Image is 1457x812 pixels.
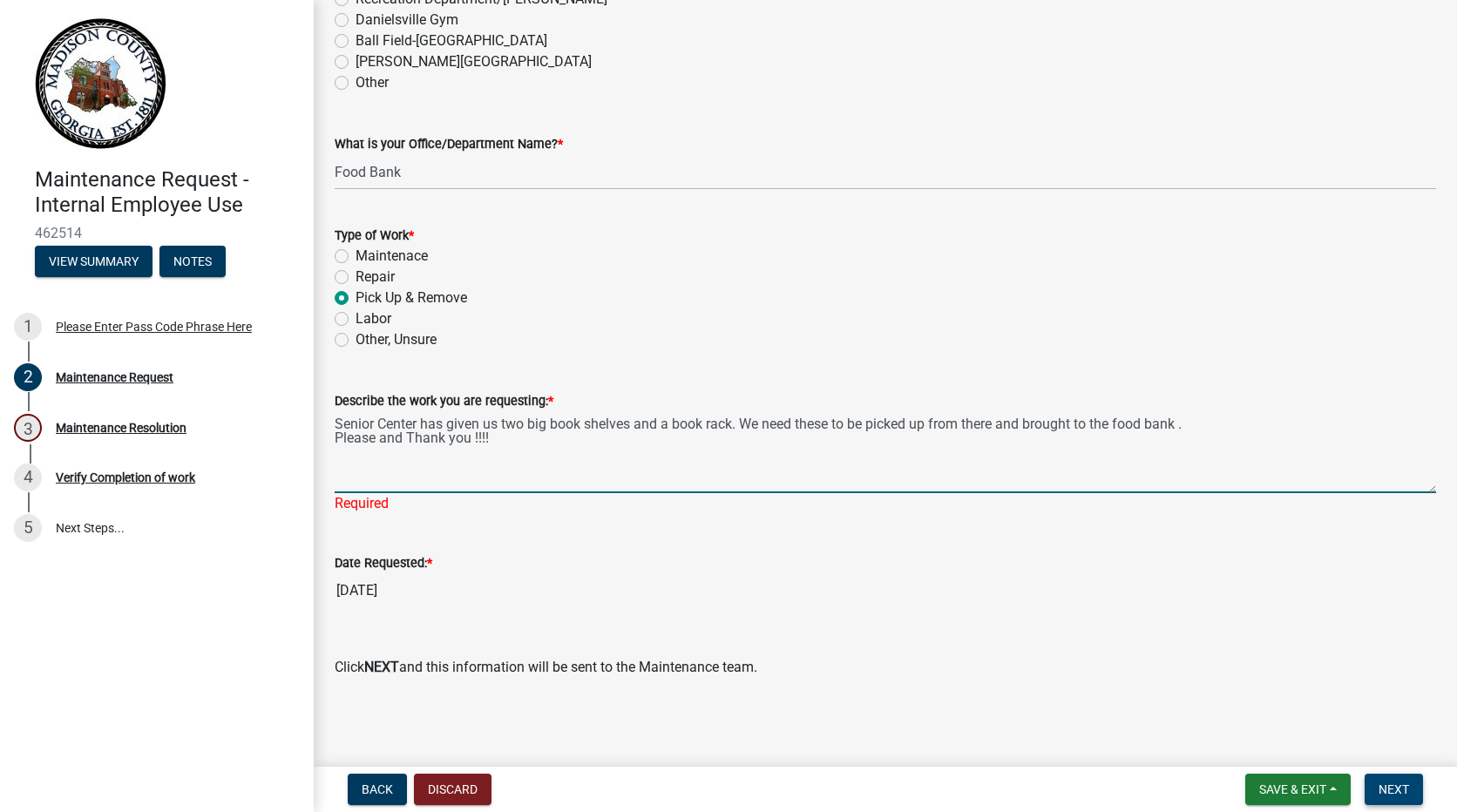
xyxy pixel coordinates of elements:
label: Pick Up & Remove [356,288,467,308]
label: Type of Work [335,230,414,242]
label: Ball Field-[GEOGRAPHIC_DATA] [356,30,547,51]
div: Required [335,493,1436,514]
label: [PERSON_NAME][GEOGRAPHIC_DATA] [356,51,592,72]
span: Next [1379,782,1409,796]
p: Click and this information will be sent to the Maintenance team. [335,657,1436,678]
label: Labor [356,308,391,329]
button: Discard [414,774,491,805]
div: Please Enter Pass Code Phrase Here [56,321,252,333]
button: Back [348,774,407,805]
div: Maintenance Resolution [56,422,186,434]
button: Save & Exit [1245,774,1351,805]
div: 2 [14,363,42,391]
strong: NEXT [364,659,399,675]
label: Repair [356,267,395,288]
button: Next [1365,774,1423,805]
div: 1 [14,313,42,341]
button: Notes [159,246,226,277]
div: Maintenance Request [56,371,173,383]
span: Save & Exit [1259,782,1326,796]
img: Madison County, Georgia [35,18,166,149]
button: View Summary [35,246,152,277]
span: 462514 [35,225,279,241]
label: Other, Unsure [356,329,437,350]
label: Describe the work you are requesting: [335,396,553,408]
span: Back [362,782,393,796]
h4: Maintenance Request - Internal Employee Use [35,167,300,218]
label: Maintenace [356,246,428,267]
wm-modal-confirm: Summary [35,255,152,269]
label: What is your Office/Department Name? [335,139,563,151]
label: Date Requested: [335,558,432,570]
div: 4 [14,464,42,491]
div: 5 [14,514,42,542]
div: Verify Completion of work [56,471,195,484]
div: 3 [14,414,42,442]
label: Other [356,72,389,93]
wm-modal-confirm: Notes [159,255,226,269]
label: Danielsville Gym [356,10,458,30]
